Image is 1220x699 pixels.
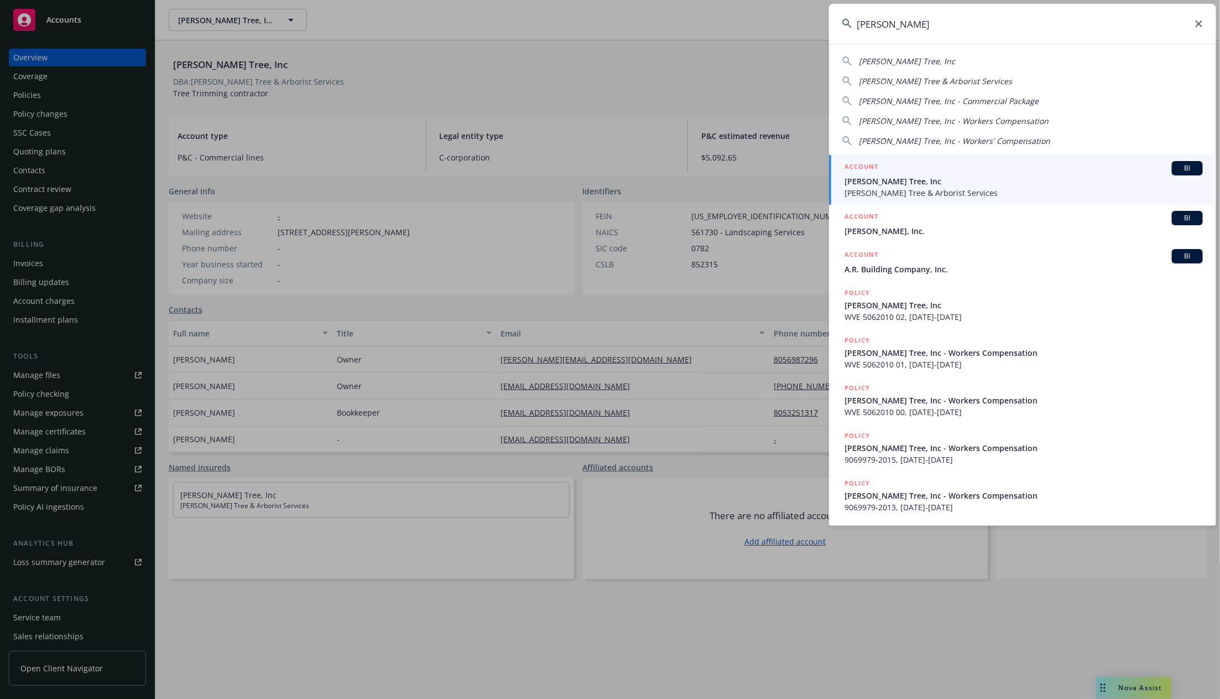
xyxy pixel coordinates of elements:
[844,263,1203,275] span: A.R. Building Company, Inc.
[844,501,1203,513] span: 9069979-2013, [DATE]-[DATE]
[829,472,1216,519] a: POLICY[PERSON_NAME] Tree, Inc - Workers Compensation9069979-2013, [DATE]-[DATE]
[844,347,1203,359] span: [PERSON_NAME] Tree, Inc - Workers Compensation
[844,382,870,393] h5: POLICY
[844,311,1203,323] span: WVE 5062010 02, [DATE]-[DATE]
[844,454,1203,465] span: 9069979-2015, [DATE]-[DATE]
[829,376,1216,424] a: POLICY[PERSON_NAME] Tree, Inc - Workers CompensationWVE 5062010 00, [DATE]-[DATE]
[844,249,878,262] h5: ACCOUNT
[859,136,1050,146] span: [PERSON_NAME] Tree, Inc - Workers' Compensation
[829,424,1216,472] a: POLICY[PERSON_NAME] Tree, Inc - Workers Compensation9069979-2015, [DATE]-[DATE]
[859,96,1039,106] span: [PERSON_NAME] Tree, Inc - Commercial Package
[859,76,1012,86] span: [PERSON_NAME] Tree & Arborist Services
[844,430,870,441] h5: POLICY
[829,243,1216,281] a: ACCOUNTBIA.R. Building Company, Inc.
[844,490,1203,501] span: [PERSON_NAME] Tree, Inc - Workers Compensation
[829,205,1216,243] a: ACCOUNTBI[PERSON_NAME], Inc.
[1176,251,1198,261] span: BI
[844,359,1203,370] span: WVE 5062010 01, [DATE]-[DATE]
[844,406,1203,418] span: WVE 5062010 00, [DATE]-[DATE]
[844,287,870,298] h5: POLICY
[844,161,878,174] h5: ACCOUNT
[859,116,1049,126] span: [PERSON_NAME] Tree, Inc - Workers Compensation
[829,155,1216,205] a: ACCOUNTBI[PERSON_NAME] Tree, Inc[PERSON_NAME] Tree & Arborist Services
[829,281,1216,329] a: POLICY[PERSON_NAME] Tree, IncWVE 5062010 02, [DATE]-[DATE]
[1176,163,1198,173] span: BI
[844,395,1203,406] span: [PERSON_NAME] Tree, Inc - Workers Compensation
[859,56,955,66] span: [PERSON_NAME] Tree, Inc
[844,478,870,489] h5: POLICY
[844,187,1203,199] span: [PERSON_NAME] Tree & Arborist Services
[844,299,1203,311] span: [PERSON_NAME] Tree, Inc
[844,175,1203,187] span: [PERSON_NAME] Tree, Inc
[829,4,1216,44] input: Search...
[844,442,1203,454] span: [PERSON_NAME] Tree, Inc - Workers Compensation
[844,211,878,224] h5: ACCOUNT
[844,335,870,346] h5: POLICY
[1176,213,1198,223] span: BI
[829,329,1216,376] a: POLICY[PERSON_NAME] Tree, Inc - Workers CompensationWVE 5062010 01, [DATE]-[DATE]
[844,225,1203,237] span: [PERSON_NAME], Inc.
